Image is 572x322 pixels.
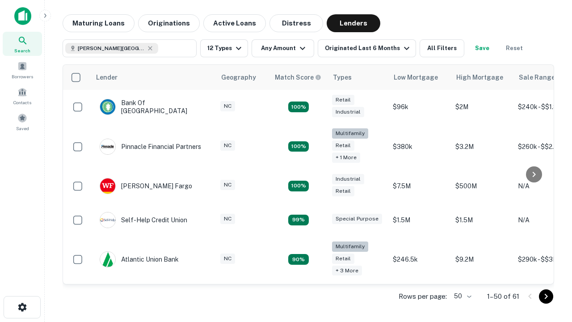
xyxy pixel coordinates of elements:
[288,254,309,265] div: Matching Properties: 10, hasApolloMatch: undefined
[100,212,187,228] div: Self-help Credit Union
[420,39,464,57] button: All Filters
[332,174,364,184] div: Industrial
[327,14,380,32] button: Lenders
[275,72,321,82] div: Capitalize uses an advanced AI algorithm to match your search with the best lender. The match sco...
[451,169,513,203] td: $500M
[3,32,42,56] a: Search
[78,44,145,52] span: [PERSON_NAME][GEOGRAPHIC_DATA], [GEOGRAPHIC_DATA]
[527,222,572,265] iframe: Chat Widget
[394,72,438,83] div: Low Mortgage
[100,212,115,228] img: picture
[328,65,388,90] th: Types
[318,39,416,57] button: Originated Last 6 Months
[451,237,513,282] td: $9.2M
[100,178,115,194] img: picture
[63,14,135,32] button: Maturing Loans
[288,102,309,112] div: Matching Properties: 15, hasApolloMatch: undefined
[388,237,451,282] td: $246.5k
[203,14,266,32] button: Active Loans
[91,65,216,90] th: Lender
[332,266,362,276] div: + 3 more
[451,65,513,90] th: High Mortgage
[14,47,30,54] span: Search
[332,214,382,224] div: Special Purpose
[500,39,529,57] button: Reset
[13,99,31,106] span: Contacts
[100,251,179,267] div: Atlantic Union Bank
[3,84,42,108] a: Contacts
[221,72,256,83] div: Geography
[332,95,354,105] div: Retail
[100,139,115,154] img: picture
[269,65,328,90] th: Capitalize uses an advanced AI algorithm to match your search with the best lender. The match sco...
[451,90,513,124] td: $2M
[451,203,513,237] td: $1.5M
[216,65,269,90] th: Geography
[388,65,451,90] th: Low Mortgage
[275,72,320,82] h6: Match Score
[332,128,368,139] div: Multifamily
[388,90,451,124] td: $96k
[288,181,309,191] div: Matching Properties: 14, hasApolloMatch: undefined
[468,39,496,57] button: Save your search to get updates of matches that match your search criteria.
[96,72,118,83] div: Lender
[399,291,447,302] p: Rows per page:
[519,72,555,83] div: Sale Range
[100,99,207,115] div: Bank Of [GEOGRAPHIC_DATA]
[220,180,235,190] div: NC
[332,140,354,151] div: Retail
[333,72,352,83] div: Types
[388,169,451,203] td: $7.5M
[332,241,368,252] div: Multifamily
[16,125,29,132] span: Saved
[450,290,473,303] div: 50
[220,254,235,264] div: NC
[332,153,360,163] div: + 1 more
[100,139,201,155] div: Pinnacle Financial Partners
[451,124,513,169] td: $3.2M
[288,215,309,225] div: Matching Properties: 11, hasApolloMatch: undefined
[100,99,115,114] img: picture
[12,73,33,80] span: Borrowers
[200,39,248,57] button: 12 Types
[220,214,235,224] div: NC
[138,14,200,32] button: Originations
[220,101,235,111] div: NC
[539,289,553,304] button: Go to next page
[3,58,42,82] a: Borrowers
[100,178,192,194] div: [PERSON_NAME] Fargo
[252,39,314,57] button: Any Amount
[269,14,323,32] button: Distress
[332,254,354,264] div: Retail
[332,107,364,117] div: Industrial
[487,291,519,302] p: 1–50 of 61
[456,72,503,83] div: High Mortgage
[332,186,354,196] div: Retail
[220,140,235,151] div: NC
[100,252,115,267] img: picture
[388,124,451,169] td: $380k
[14,7,31,25] img: capitalize-icon.png
[325,43,412,54] div: Originated Last 6 Months
[388,203,451,237] td: $1.5M
[3,110,42,134] a: Saved
[288,141,309,152] div: Matching Properties: 20, hasApolloMatch: undefined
